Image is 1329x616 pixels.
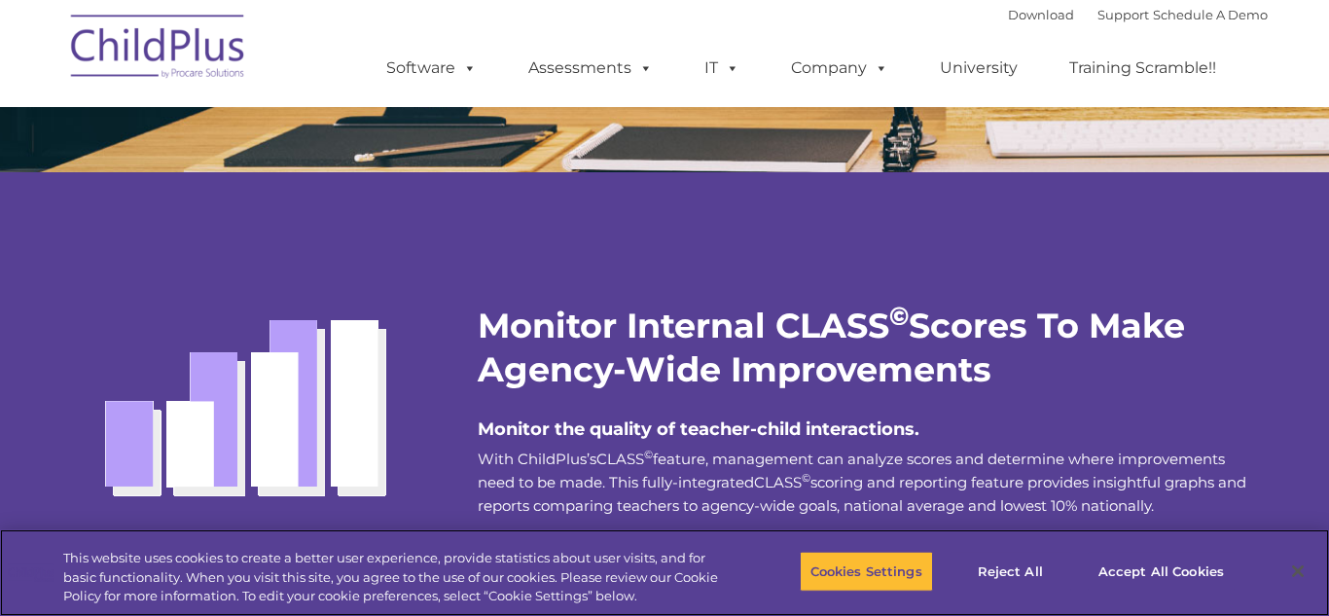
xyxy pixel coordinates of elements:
div: This website uses cookies to create a better user experience, provide statistics about user visit... [63,549,731,606]
a: Schedule A Demo [1153,7,1268,22]
a: IT [685,49,759,88]
a: Company [772,49,908,88]
span: With ChildPlus’s feature, management can analyze scores and determine where improvements need to ... [478,450,1246,515]
button: Close [1276,550,1319,593]
a: Support [1097,7,1149,22]
a: Download [1008,7,1074,22]
a: University [920,49,1037,88]
sup: © [644,448,653,461]
button: Reject All [950,551,1071,592]
span: Monitor the quality of teacher-child interactions. [478,418,919,440]
sup: © [802,471,810,485]
strong: Monitor Internal CLASS [478,305,889,346]
sup: © [889,301,909,332]
a: Assessments [509,49,672,88]
font: | [1008,7,1268,22]
img: Class-bars2.gif [76,206,430,524]
a: Software [367,49,496,88]
button: Accept All Cookies [1088,551,1235,592]
img: ChildPlus by Procare Solutions [61,1,256,98]
a: CLASS [754,473,802,491]
button: Cookies Settings [800,551,933,592]
a: CLASS [596,450,644,468]
a: Training Scramble!! [1050,49,1236,88]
